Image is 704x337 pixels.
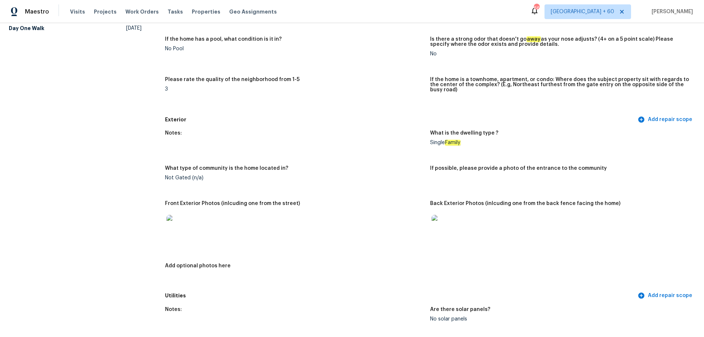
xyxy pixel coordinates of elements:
em: away [527,36,541,42]
div: Not Gated (n/a) [165,175,424,180]
h5: Is there a strong odor that doesn't go as your nose adjusts? (4+ on a 5 point scale) Please speci... [430,37,689,47]
h5: Notes: [165,307,182,312]
span: Geo Assignments [229,8,277,15]
h5: Day One Walk [9,25,44,32]
span: Visits [70,8,85,15]
span: Projects [94,8,117,15]
em: Family [445,140,461,146]
h5: What type of community is the home located in? [165,166,288,171]
h5: If the home is a townhome, apartment, or condo: Where does the subject property sit with regards ... [430,77,689,92]
div: No Pool [165,46,424,51]
span: Maestro [25,8,49,15]
span: [GEOGRAPHIC_DATA] + 60 [551,8,614,15]
div: No solar panels [430,316,689,322]
span: Add repair scope [639,291,692,300]
span: [DATE] [126,25,142,32]
h5: Exterior [165,116,636,124]
div: 660 [534,4,539,12]
h5: Back Exterior Photos (inlcuding one from the back fence facing the home) [430,201,620,206]
span: [PERSON_NAME] [649,8,693,15]
h5: Utilities [165,292,636,300]
h5: What is the dwelling type ? [430,131,498,136]
span: Add repair scope [639,115,692,124]
h5: Please rate the quality of the neighborhood from 1-5 [165,77,300,82]
h5: Front Exterior Photos (inlcuding one from the street) [165,201,300,206]
h5: Notes: [165,131,182,136]
div: No [430,51,689,56]
span: Properties [192,8,220,15]
div: Single [430,140,689,145]
button: Add repair scope [636,113,695,127]
button: Add repair scope [636,289,695,303]
h5: Are there solar panels? [430,307,490,312]
h5: Add optional photos here [165,263,231,268]
div: 3 [165,87,424,92]
span: Tasks [168,9,183,14]
h5: If the home has a pool, what condition is it in? [165,37,282,42]
h5: If possible, please provide a photo of the entrance to the community [430,166,607,171]
span: Work Orders [125,8,159,15]
a: Day One Walk[DATE] [9,22,142,35]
